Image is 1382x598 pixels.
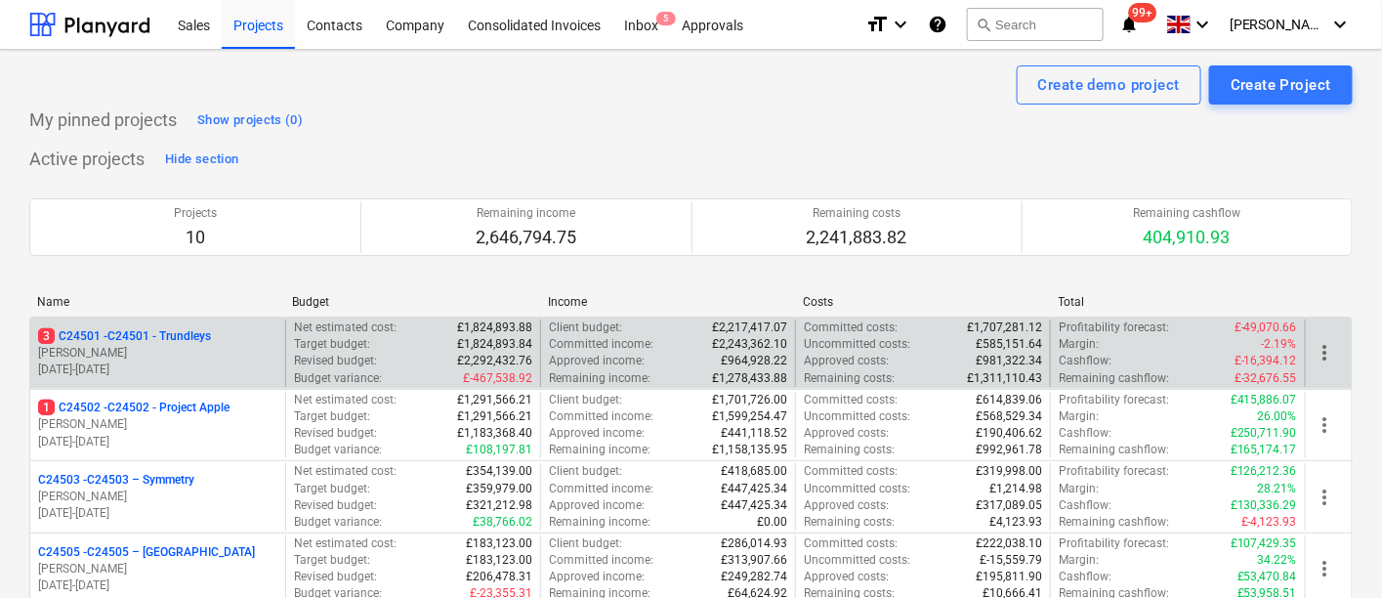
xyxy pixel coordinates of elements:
[1231,392,1297,408] p: £415,886.07
[38,328,277,378] div: 3C24501 -C24501 - Trundleys[PERSON_NAME][DATE]-[DATE]
[1059,336,1099,353] p: Margin :
[1231,442,1297,458] p: £165,174.17
[1191,13,1214,36] i: keyboard_arrow_down
[804,569,889,585] p: Approved costs :
[967,320,1042,336] p: £1,707,281.12
[721,497,787,514] p: £447,425.34
[804,535,898,552] p: Committed costs :
[804,552,910,569] p: Uncommitted costs :
[38,434,277,450] p: [DATE] - [DATE]
[721,425,787,442] p: £441,118.52
[721,569,787,585] p: £249,282.74
[721,535,787,552] p: £286,014.93
[804,320,898,336] p: Committed costs :
[804,408,910,425] p: Uncommitted costs :
[294,535,397,552] p: Net estimated cost :
[174,226,217,249] p: 10
[294,442,382,458] p: Budget variance :
[721,463,787,480] p: £418,685.00
[976,569,1042,585] p: £195,811.90
[1059,353,1111,369] p: Cashflow :
[29,148,145,171] p: Active projects
[804,353,889,369] p: Approved costs :
[712,320,787,336] p: £2,217,417.07
[476,205,576,222] p: Remaining income
[294,497,377,514] p: Revised budget :
[865,13,889,36] i: format_size
[294,353,377,369] p: Revised budget :
[1059,497,1111,514] p: Cashflow :
[294,336,370,353] p: Target budget :
[1258,552,1297,569] p: 34.22%
[804,442,895,458] p: Remaining costs :
[457,336,532,353] p: £1,824,893.84
[1237,569,1297,585] p: £53,470.84
[463,370,532,387] p: £-467,538.92
[976,392,1042,408] p: £614,839.06
[466,481,532,497] p: £359,979.00
[804,514,895,531] p: Remaining costs :
[1235,353,1297,369] p: £-16,394.12
[804,481,910,497] p: Uncommitted costs :
[1059,408,1099,425] p: Margin :
[549,370,650,387] p: Remaining income :
[967,8,1104,41] button: Search
[1059,481,1099,497] p: Margin :
[1231,425,1297,442] p: £250,711.90
[38,345,277,362] p: [PERSON_NAME]
[38,328,211,345] p: C24501 - C24501 - Trundleys
[476,226,576,249] p: 2,646,794.75
[980,552,1042,569] p: £-15,559.79
[38,472,277,522] div: C24503 -C24503 – Symmetry[PERSON_NAME][DATE]-[DATE]
[38,505,277,522] p: [DATE] - [DATE]
[473,514,532,531] p: £38,766.02
[712,370,787,387] p: £1,278,433.88
[549,552,653,569] p: Committed income :
[549,535,622,552] p: Client budget :
[38,489,277,505] p: [PERSON_NAME]
[38,362,277,378] p: [DATE] - [DATE]
[294,514,382,531] p: Budget variance :
[38,416,277,433] p: [PERSON_NAME]
[38,400,55,415] span: 1
[294,408,370,425] p: Target budget :
[1133,226,1240,249] p: 404,910.93
[712,392,787,408] p: £1,701,726.00
[466,497,532,514] p: £321,212.98
[807,205,907,222] p: Remaining costs
[804,425,889,442] p: Approved costs :
[803,295,1042,309] div: Costs
[804,497,889,514] p: Approved costs :
[1059,552,1099,569] p: Margin :
[1262,336,1297,353] p: -2.19%
[549,320,622,336] p: Client budget :
[712,442,787,458] p: £1,158,135.95
[549,353,645,369] p: Approved income :
[1119,13,1139,36] i: notifications
[37,295,276,309] div: Name
[292,295,531,309] div: Budget
[1059,392,1169,408] p: Profitability forecast :
[976,535,1042,552] p: £222,038.10
[976,442,1042,458] p: £992,961.78
[1017,65,1201,105] button: Create demo project
[1241,514,1297,531] p: £-4,123.93
[38,544,255,561] p: C24505 - C24505 – [GEOGRAPHIC_DATA]
[976,497,1042,514] p: £317,089.05
[457,425,532,442] p: £1,183,368.40
[549,514,650,531] p: Remaining income :
[548,295,787,309] div: Income
[976,336,1042,353] p: £585,151.64
[976,353,1042,369] p: £981,322.34
[192,105,308,136] button: Show projects (0)
[721,353,787,369] p: £964,928.22
[38,328,55,344] span: 3
[712,408,787,425] p: £1,599,254.47
[1235,320,1297,336] p: £-49,070.66
[1314,341,1337,364] span: more_vert
[1059,442,1169,458] p: Remaining cashflow :
[38,577,277,594] p: [DATE] - [DATE]
[549,392,622,408] p: Client budget :
[294,552,370,569] p: Target budget :
[1314,486,1337,509] span: more_vert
